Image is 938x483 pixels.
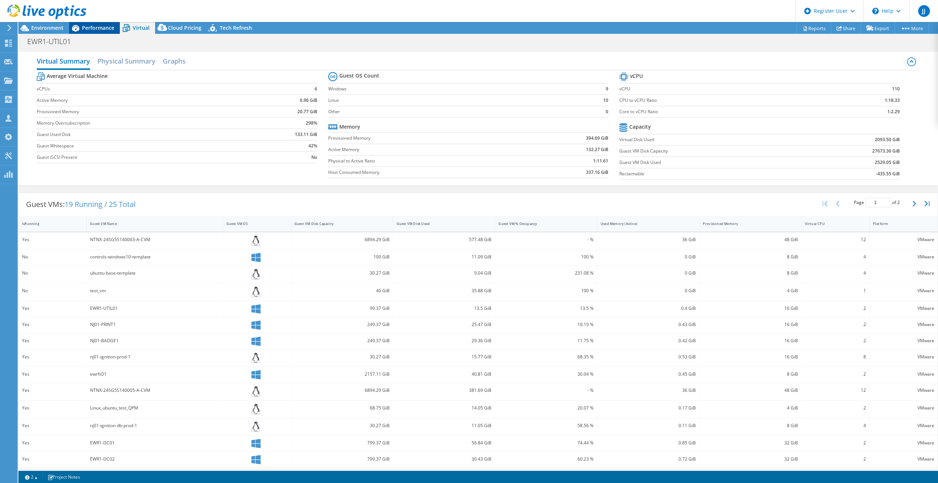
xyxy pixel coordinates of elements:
div: 1 [805,287,866,295]
div: 16 GiB [703,321,798,329]
div: 0.45 GiB [601,370,696,378]
a: Export [861,22,895,34]
div: VMware [873,304,934,312]
b: 6.96 GiB [300,97,317,104]
label: Other [328,108,583,115]
div: Guest VMs: [19,193,143,216]
b: 9 [606,85,608,93]
div: Yes [22,321,83,329]
div: 60.23 % [498,455,594,463]
b: Average Virtual Machine [47,72,108,80]
b: vCPU [630,72,643,80]
div: 40 GiB [294,287,390,295]
div: 249.37 GiB [294,337,390,345]
div: Yes [22,439,83,447]
div: 8 GiB [703,253,798,261]
div: 12 [805,236,866,244]
b: Guest OS Count [339,72,379,79]
div: 6894.29 GiB [294,236,390,244]
div: 36 GiB [601,386,696,394]
div: 8 GiB [703,422,798,430]
b: 2093.50 GiB [875,136,900,143]
div: Yes [22,455,83,463]
div: VMware [873,404,934,412]
div: 0 GiB [601,287,696,295]
div: Used Memory (Active) [601,221,687,226]
div: 6894.29 GiB [294,386,390,394]
div: 2 [805,370,866,378]
b: 337.16 GiB [586,169,608,176]
div: 58.56 % [498,422,594,430]
a: 2 [20,472,43,482]
div: - % [498,236,594,244]
div: Yes [22,386,83,394]
div: 2 [805,404,866,412]
div: 0.72 GiB [601,455,696,463]
div: Yes [22,337,83,345]
label: Physical to Active Ratio [328,157,527,165]
div: VMware [873,353,934,361]
b: 1:2.29 [887,108,900,115]
div: 74.44 % [498,439,594,447]
div: - % [498,386,594,394]
span: JJ [918,5,930,17]
div: 0.42 GiB [601,337,696,345]
div: Linux_ubuntu_test_QPM [90,404,219,412]
div: 10.19 % [498,321,594,329]
div: Platform [873,221,926,226]
span: Tech Refresh [220,24,252,31]
div: controls-windows10-template [90,253,219,261]
div: 30.27 GiB [294,422,390,430]
div: Yes [22,304,83,312]
label: Virtual Disk Used [619,136,803,143]
h2: Virtual Summary [37,54,90,70]
div: NTNX-24SG5S140003-A-CVM [90,236,219,244]
label: Guest Whitespace [37,142,250,150]
div: Provisioned Memory [703,221,789,226]
div: VMware [873,236,934,244]
div: 2 [805,321,866,329]
div: No [22,253,83,261]
label: vCPUs [37,85,250,93]
span: Environment [31,24,64,31]
div: VMware [873,337,934,345]
div: nj01-ignition-db-prod-1 [90,422,219,430]
div: 25.47 GiB [397,321,492,329]
div: 11.09 GiB [397,253,492,261]
div: 32 GiB [703,455,798,463]
div: ubuntu-base-template [90,269,219,277]
b: 27673.36 GiB [872,147,900,155]
div: 20.07 % [498,404,594,412]
div: Guest VM OS [226,221,279,226]
div: Guest VM % Occupancy [498,221,585,226]
div: VMware [873,455,934,463]
div: Yes [22,422,83,430]
span: Virtual [133,24,150,31]
span: Performance [82,24,114,31]
div: EWR1-DC01 [90,439,219,447]
div: 8 GiB [703,370,798,378]
div: IsRunning [22,221,74,226]
a: Project Notes [42,472,85,482]
div: NTNX-24SG5S140005-A-CVM [90,386,219,394]
label: Provisioned Memory [328,135,527,142]
div: 48 GiB [703,236,798,244]
div: 4 GiB [703,404,798,412]
div: EWR1-UTIL01 [90,304,219,312]
div: 99.37 GiB [294,304,390,312]
label: Reclaimable [619,170,803,178]
label: Host Consumed Memory [328,169,527,176]
label: Provisioned Memory [37,108,250,115]
div: 231.08 % [498,269,594,277]
div: Guest VM Disk Capacity [294,221,381,226]
label: Linux [328,97,583,104]
label: CPU to vCPU Ratio [619,97,826,104]
div: 100 % [498,287,594,295]
div: Guest VM Name [90,221,210,226]
div: 16 GiB [703,353,798,361]
div: 36 GiB [601,236,696,244]
span: Page of [854,198,900,207]
div: 2 [805,304,866,312]
div: 40.81 GiB [397,370,492,378]
div: VMware [873,321,934,329]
